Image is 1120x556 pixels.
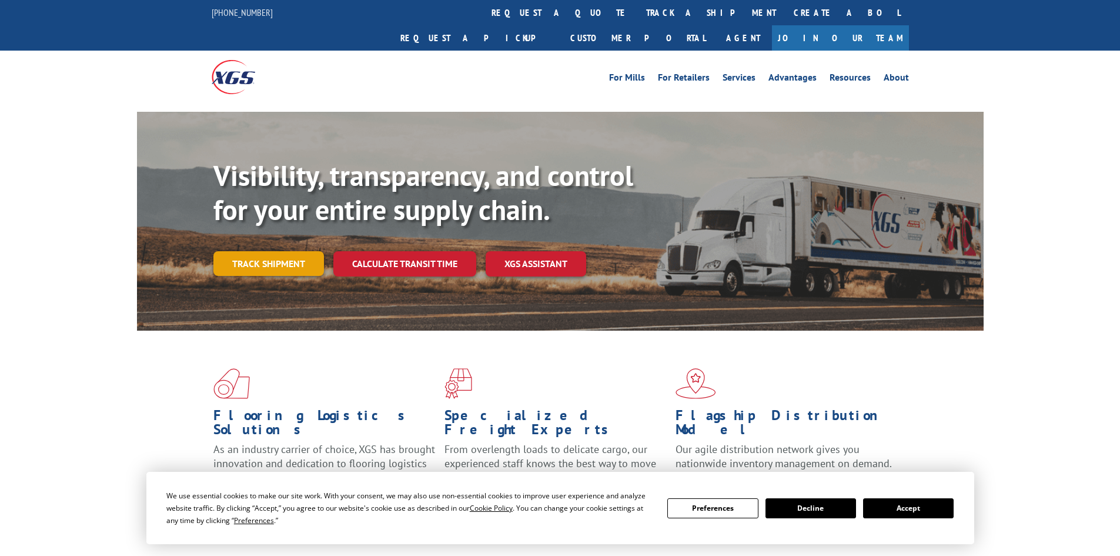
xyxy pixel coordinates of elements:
a: Advantages [768,73,817,86]
span: Our agile distribution network gives you nationwide inventory management on demand. [676,442,892,470]
span: Cookie Policy [470,503,513,513]
a: [PHONE_NUMBER] [212,6,273,18]
button: Preferences [667,498,758,518]
button: Decline [765,498,856,518]
h1: Flagship Distribution Model [676,408,898,442]
a: Agent [714,25,772,51]
span: Preferences [234,515,274,525]
a: For Retailers [658,73,710,86]
a: Join Our Team [772,25,909,51]
img: xgs-icon-total-supply-chain-intelligence-red [213,368,250,399]
h1: Specialized Freight Experts [444,408,667,442]
a: Track shipment [213,251,324,276]
button: Accept [863,498,954,518]
div: Cookie Consent Prompt [146,472,974,544]
span: As an industry carrier of choice, XGS has brought innovation and dedication to flooring logistics... [213,442,435,484]
div: We use essential cookies to make our site work. With your consent, we may also use non-essential ... [166,490,653,527]
a: Calculate transit time [333,251,476,277]
a: XGS ASSISTANT [486,251,586,277]
a: For Mills [609,73,645,86]
a: About [884,73,909,86]
a: Services [723,73,755,86]
a: Customer Portal [561,25,714,51]
a: Resources [830,73,871,86]
b: Visibility, transparency, and control for your entire supply chain. [213,157,633,228]
h1: Flooring Logistics Solutions [213,408,436,442]
p: From overlength loads to delicate cargo, our experienced staff knows the best way to move your fr... [444,442,667,495]
a: Request a pickup [392,25,561,51]
img: xgs-icon-flagship-distribution-model-red [676,368,716,399]
img: xgs-icon-focused-on-flooring-red [444,368,472,399]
